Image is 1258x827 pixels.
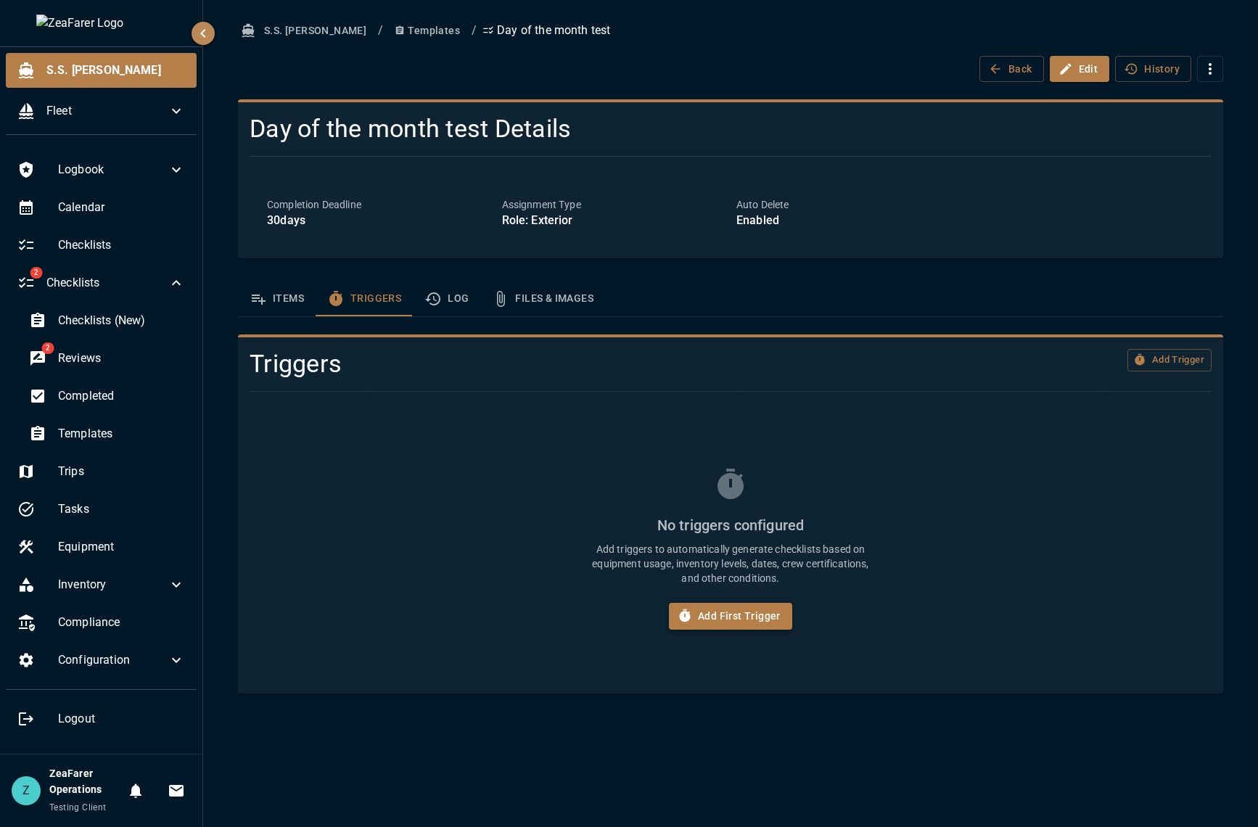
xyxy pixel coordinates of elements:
button: Add Trigger [1127,349,1212,371]
h4: Day of the month test Details [250,114,1049,144]
button: Add First Trigger [669,603,792,630]
span: Inventory [58,576,168,593]
span: Logbook [58,161,168,178]
p: Day of the month test [482,22,610,39]
div: Compliance [6,605,197,640]
p: Auto Delete [736,197,959,212]
p: Assignment Type [502,197,725,212]
span: Compliance [58,614,185,631]
div: Logout [6,701,197,736]
div: Calendar [6,190,197,225]
button: S.S. [PERSON_NAME] [238,17,372,44]
span: Fleet [46,102,168,120]
button: Triggers [316,281,413,316]
div: S.S. [PERSON_NAME] [6,53,197,88]
span: Equipment [58,538,185,556]
div: Completed [17,379,197,413]
div: Fleet [6,94,197,128]
div: Checklists [6,228,197,263]
button: Log [413,281,480,316]
button: Files & Images [480,281,605,316]
div: Templates [17,416,197,451]
span: Calendar [58,199,185,216]
button: History [1115,56,1191,83]
p: Enabled [736,212,959,229]
p: Add triggers to automatically generate checklists based on equipment usage, inventory levels, dat... [585,542,876,585]
button: Edit [1050,56,1110,83]
img: ZeaFarer Logo [36,15,167,32]
div: Tasks [6,492,197,527]
span: Completed [58,387,185,405]
span: Logout [58,710,185,728]
span: 2 [41,342,54,354]
div: 2Reviews [17,341,197,376]
div: Configuration [6,643,197,678]
h6: ZeaFarer Operations [49,766,121,798]
div: Z [12,776,41,805]
span: Tasks [58,501,185,518]
span: Configuration [58,651,168,669]
button: Invitations [162,776,191,805]
span: Checklists [58,236,185,254]
span: Trips [58,463,185,480]
div: Logbook [6,152,197,187]
li: / [378,22,383,39]
button: Items [238,281,316,316]
div: Trips [6,454,197,489]
h6: No triggers configured [657,514,804,537]
button: Notifications [121,776,150,805]
div: Equipment [6,530,197,564]
p: Role: Exterior [502,212,725,229]
h4: Triggers [250,349,887,379]
div: template sections [238,281,1223,316]
button: Back [979,56,1044,83]
span: Checklists [46,274,168,292]
span: 2 [30,267,42,279]
div: Checklists (New) [17,303,197,338]
span: S.S. [PERSON_NAME] [46,62,185,79]
span: Testing Client [49,802,107,812]
span: Checklists (New) [58,312,185,329]
button: Templates [389,17,466,44]
div: 2Checklists [6,266,197,300]
p: 30 days [267,212,490,229]
li: / [472,22,477,39]
span: Templates [58,425,185,443]
div: Inventory [6,567,197,602]
p: Completion Deadline [267,197,490,212]
span: Reviews [58,350,185,367]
